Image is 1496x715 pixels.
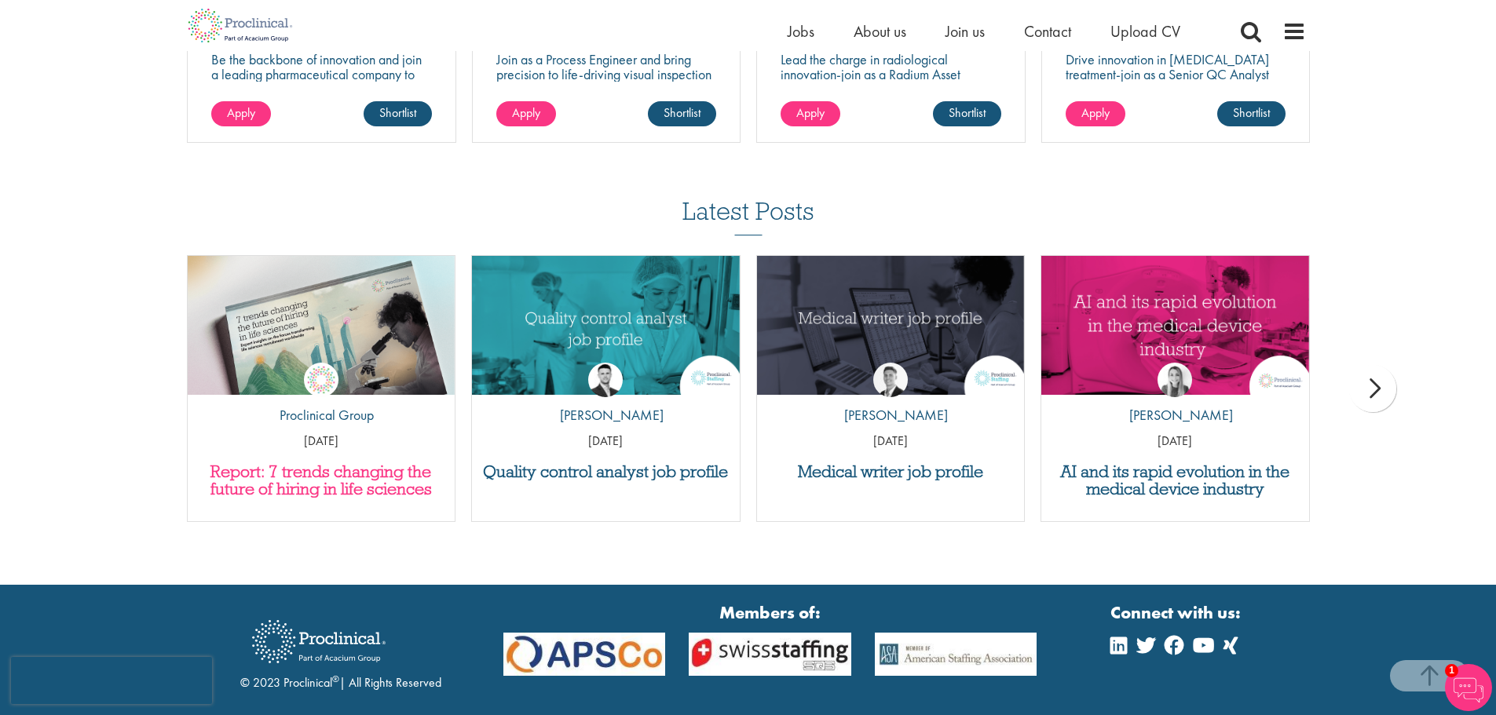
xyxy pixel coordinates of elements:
[1217,101,1286,126] a: Shortlist
[512,104,540,121] span: Apply
[1110,600,1244,625] strong: Connect with us:
[188,256,455,407] img: Proclinical: Life sciences hiring trends report 2025
[1117,363,1233,433] a: Hannah Burke [PERSON_NAME]
[1066,52,1286,111] p: Drive innovation in [MEDICAL_DATA] treatment-join as a Senior QC Analyst and ensure excellence in...
[832,405,948,425] p: [PERSON_NAME]
[757,256,1025,395] a: Link to a post
[765,463,1017,480] a: Medical writer job profile
[757,432,1025,451] p: [DATE]
[240,608,441,692] div: © 2023 Proclinical | All Rights Reserved
[1110,21,1180,42] a: Upload CV
[854,21,906,42] a: About us
[268,363,374,433] a: Proclinical Group Proclinical Group
[1049,463,1301,498] a: AI and its rapid evolution in the medical device industry
[757,256,1025,395] img: Medical writer job profile
[781,101,840,126] a: Apply
[788,21,814,42] a: Jobs
[472,256,740,395] a: Link to a post
[1445,664,1492,711] img: Chatbot
[492,633,678,676] img: APSCo
[1445,664,1458,677] span: 1
[1081,104,1110,121] span: Apply
[480,463,732,480] a: Quality control analyst job profile
[588,363,623,397] img: Joshua Godden
[1041,432,1309,451] p: [DATE]
[268,405,374,425] p: Proclinical Group
[304,363,338,397] img: Proclinical Group
[472,256,740,395] img: quality control analyst job profile
[211,52,432,111] p: Be the backbone of innovation and join a leading pharmaceutical company to help keep life-changin...
[496,101,556,126] a: Apply
[781,52,1001,111] p: Lead the charge in radiological innovation-join as a Radium Asset Manager and ensure safe, seamle...
[946,21,985,42] a: Join us
[364,101,432,126] a: Shortlist
[472,432,740,451] p: [DATE]
[1066,101,1125,126] a: Apply
[1349,365,1396,412] div: next
[832,363,948,433] a: George Watson [PERSON_NAME]
[682,198,814,235] h3: Latest Posts
[332,673,339,685] sup: ®
[873,363,908,397] img: George Watson
[188,432,455,451] p: [DATE]
[863,633,1049,676] img: APSCo
[548,405,664,425] p: [PERSON_NAME]
[1117,405,1233,425] p: [PERSON_NAME]
[1024,21,1071,42] a: Contact
[648,101,716,126] a: Shortlist
[1041,256,1309,395] img: AI and Its Impact on the Medical Device Industry | Proclinical
[188,256,455,395] a: Link to a post
[933,101,1001,126] a: Shortlist
[211,101,271,126] a: Apply
[196,463,448,498] a: Report: 7 trends changing the future of hiring in life sciences
[1158,363,1192,397] img: Hannah Burke
[548,363,664,433] a: Joshua Godden [PERSON_NAME]
[1041,256,1309,395] a: Link to a post
[796,104,825,121] span: Apply
[503,600,1037,625] strong: Members of:
[677,633,863,676] img: APSCo
[227,104,255,121] span: Apply
[496,52,717,111] p: Join as a Process Engineer and bring precision to life-driving visual inspection excellence in hi...
[240,609,397,674] img: Proclinical Recruitment
[11,657,212,704] iframe: reCAPTCHA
